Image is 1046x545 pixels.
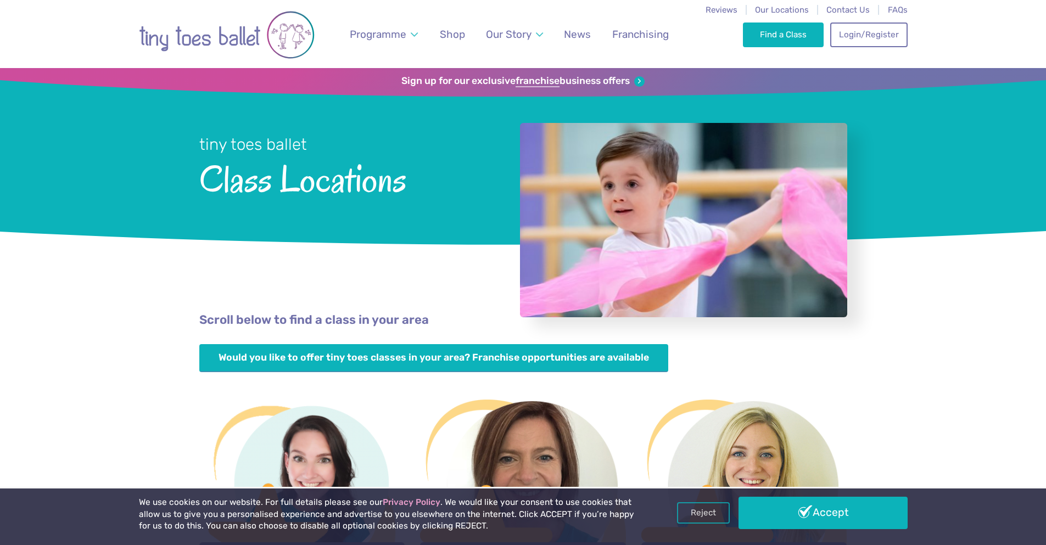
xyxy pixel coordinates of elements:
span: Our Story [486,28,532,41]
span: Class Locations [199,155,491,200]
a: Reviews [706,5,737,15]
a: Find a Class [743,23,824,47]
a: Our Story [480,21,548,47]
img: tiny toes ballet [139,7,315,63]
a: News [559,21,596,47]
a: Accept [739,497,908,529]
p: Scroll below to find a class in your area [199,312,847,329]
a: Would you like to offer tiny toes classes in your area? Franchise opportunities are available [199,344,669,372]
a: Shop [434,21,470,47]
a: FAQs [888,5,908,15]
a: Programme [344,21,423,47]
a: Our Locations [755,5,809,15]
span: Shop [440,28,465,41]
span: Franchising [612,28,669,41]
span: News [564,28,591,41]
p: We use cookies on our website. For full details please see our . We would like your consent to us... [139,497,639,532]
a: Contact Us [826,5,870,15]
a: Privacy Policy [383,497,440,507]
a: Reject [677,502,730,523]
a: Sign up for our exclusivefranchisebusiness offers [401,75,645,87]
span: Programme [350,28,406,41]
strong: franchise [516,75,560,87]
a: Franchising [607,21,674,47]
small: tiny toes ballet [199,135,307,154]
a: Login/Register [830,23,907,47]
